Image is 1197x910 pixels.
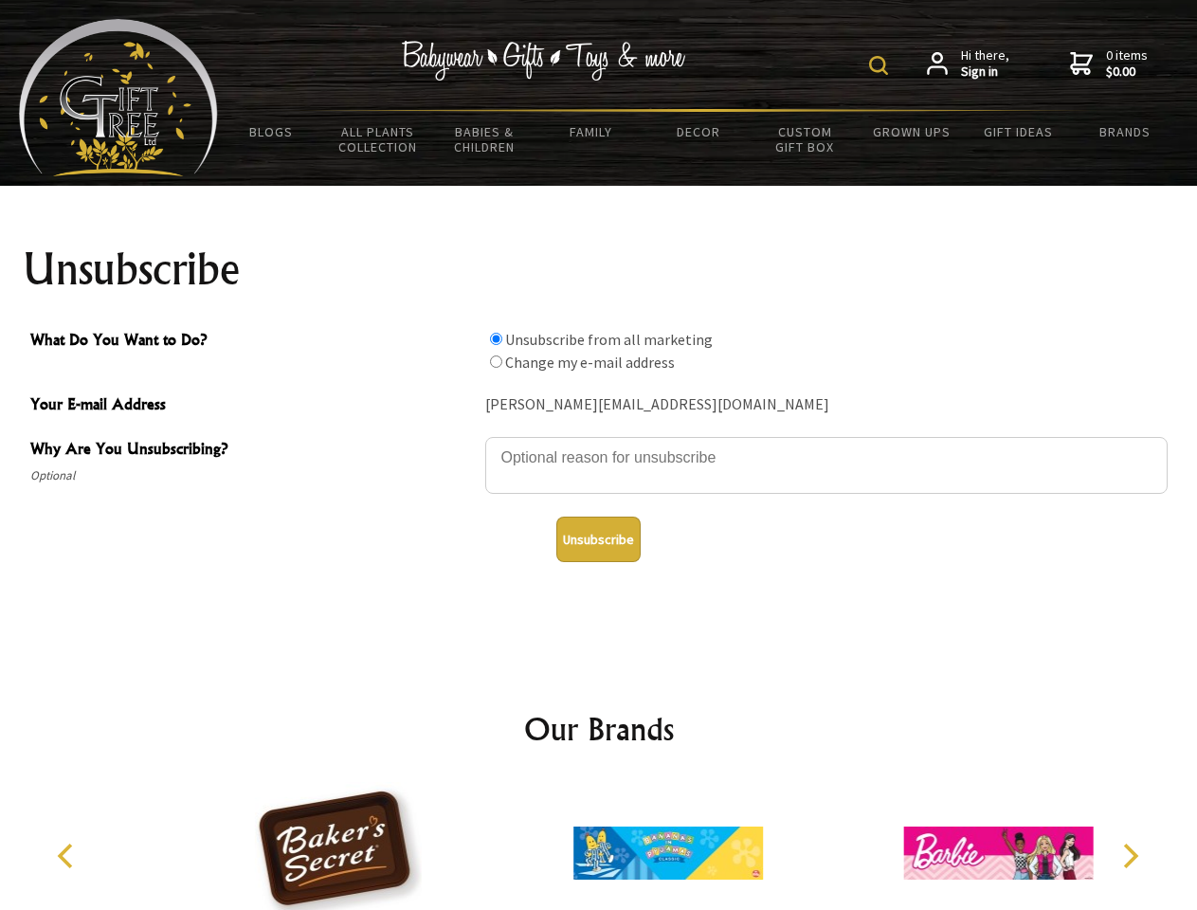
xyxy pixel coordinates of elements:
img: Babyware - Gifts - Toys and more... [19,19,218,176]
h1: Unsubscribe [23,246,1175,292]
span: Optional [30,464,476,487]
a: Brands [1072,112,1179,152]
a: Hi there,Sign in [927,47,1009,81]
a: Gift Ideas [965,112,1072,152]
span: Why Are You Unsubscribing? [30,437,476,464]
a: Grown Ups [858,112,965,152]
a: Family [538,112,645,152]
label: Unsubscribe from all marketing [505,330,713,349]
textarea: Why Are You Unsubscribing? [485,437,1168,494]
label: Change my e-mail address [505,353,675,372]
h2: Our Brands [38,706,1160,752]
a: BLOGS [218,112,325,152]
div: [PERSON_NAME][EMAIL_ADDRESS][DOMAIN_NAME] [485,391,1168,420]
span: Your E-mail Address [30,392,476,420]
img: product search [869,56,888,75]
strong: $0.00 [1106,64,1148,81]
button: Previous [47,835,89,877]
span: What Do You Want to Do? [30,328,476,355]
a: Custom Gift Box [752,112,859,167]
strong: Sign in [961,64,1009,81]
button: Next [1109,835,1151,877]
a: 0 items$0.00 [1070,47,1148,81]
input: What Do You Want to Do? [490,355,502,368]
input: What Do You Want to Do? [490,333,502,345]
a: Babies & Children [431,112,538,167]
span: Hi there, [961,47,1009,81]
a: Decor [644,112,752,152]
span: 0 items [1106,46,1148,81]
button: Unsubscribe [556,517,641,562]
img: Babywear - Gifts - Toys & more [402,41,686,81]
a: All Plants Collection [325,112,432,167]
